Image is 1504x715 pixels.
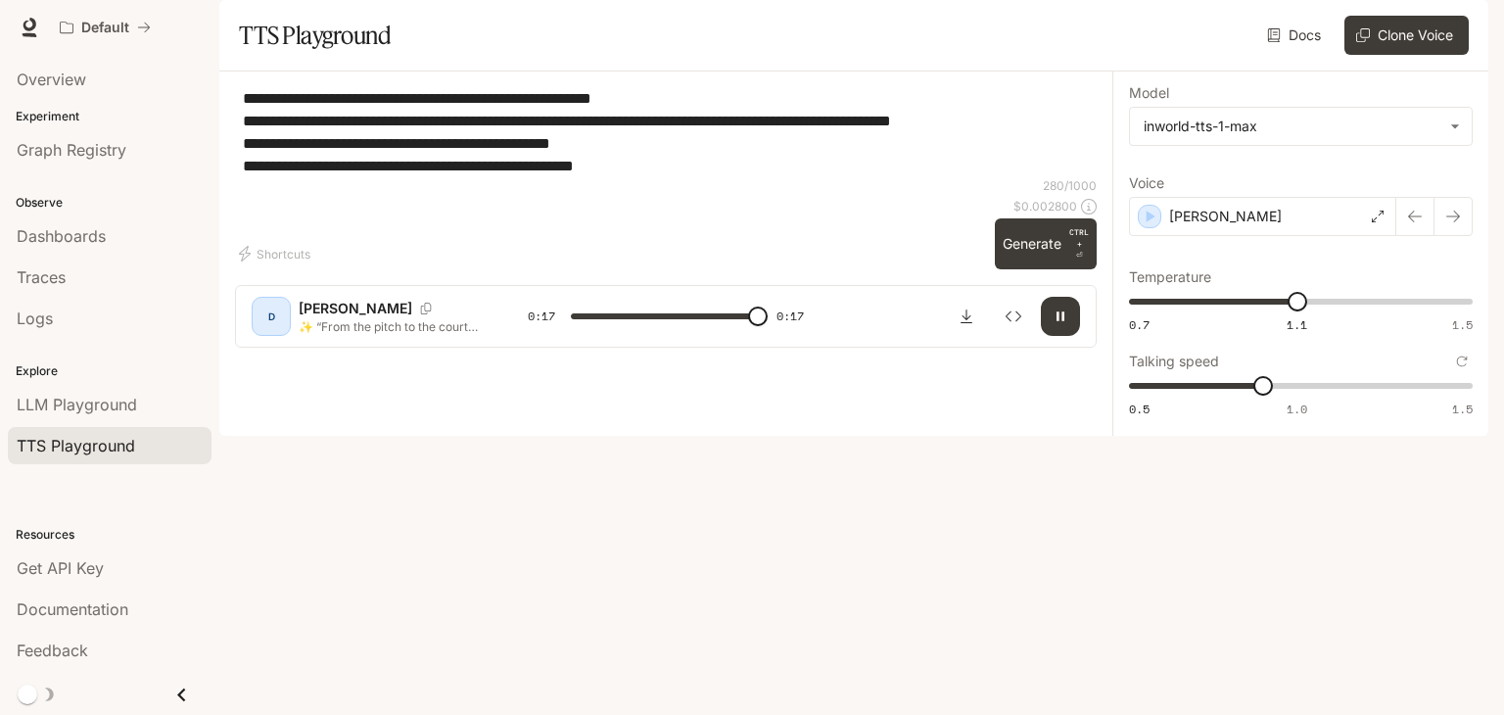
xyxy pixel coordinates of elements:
[1451,351,1473,372] button: Reset to default
[81,20,129,36] p: Default
[1129,270,1211,284] p: Temperature
[1344,16,1469,55] button: Clone Voice
[1452,401,1473,417] span: 1.5
[1287,401,1307,417] span: 1.0
[1169,207,1282,226] p: [PERSON_NAME]
[1013,198,1077,214] p: $ 0.002800
[1144,117,1440,136] div: inworld-tts-1-max
[947,297,986,336] button: Download audio
[299,318,481,335] p: ✨ “From the pitch to the court, from the ring to the track… 🌍 45 of the world’s greatest athletes...
[256,301,287,332] div: D
[1129,401,1150,417] span: 0.5
[1129,86,1169,100] p: Model
[412,303,440,314] button: Copy Voice ID
[1263,16,1329,55] a: Docs
[994,297,1033,336] button: Inspect
[1452,316,1473,333] span: 1.5
[1287,316,1307,333] span: 1.1
[1069,226,1089,262] p: ⏎
[995,218,1097,269] button: GenerateCTRL +⏎
[1129,316,1150,333] span: 0.7
[528,307,555,326] span: 0:17
[1129,176,1164,190] p: Voice
[1069,226,1089,250] p: CTRL +
[1130,108,1472,145] div: inworld-tts-1-max
[1043,177,1097,194] p: 280 / 1000
[239,16,391,55] h1: TTS Playground
[1129,355,1219,368] p: Talking speed
[235,238,318,269] button: Shortcuts
[299,299,412,318] p: [PERSON_NAME]
[776,307,804,326] span: 0:17
[51,8,160,47] button: All workspaces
